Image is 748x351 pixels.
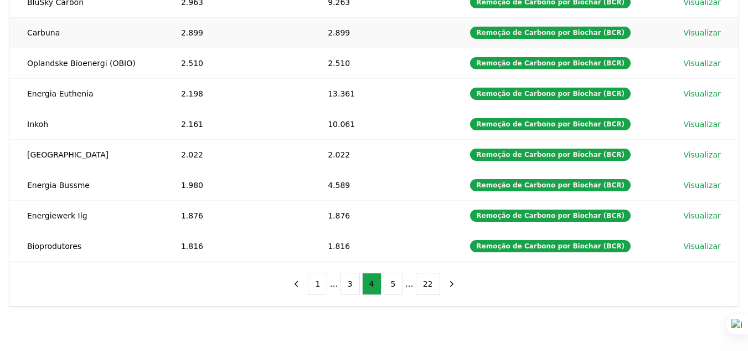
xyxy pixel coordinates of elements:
[181,211,203,220] font: 1.876
[27,242,81,251] font: Bioprodutores
[328,242,350,251] font: 1.816
[27,89,94,98] font: Energia Euthenia
[181,28,203,37] font: 2.899
[181,181,203,190] font: 1.980
[405,278,413,289] font: ...
[328,181,350,190] font: 4.589
[423,279,433,288] font: 22
[476,212,625,220] font: Remoção de Carbono por Biochar (BCR)
[328,59,350,68] font: 2.510
[476,59,625,67] font: Remoção de Carbono por Biochar (BCR)
[328,211,350,220] font: 1.876
[683,88,720,99] a: Visualizar
[181,120,203,129] font: 2.161
[391,279,396,288] font: 5
[27,150,109,159] font: [GEOGRAPHIC_DATA]
[476,29,625,37] font: Remoção de Carbono por Biochar (BCR)
[308,273,327,295] button: 1
[369,279,374,288] font: 4
[476,151,625,159] font: Remoção de Carbono por Biochar (BCR)
[683,119,720,130] a: Visualizar
[416,273,440,295] button: 22
[683,120,720,129] font: Visualizar
[328,28,350,37] font: 2.899
[348,279,353,288] font: 3
[683,211,720,220] font: Visualizar
[329,278,338,289] font: ...
[683,59,720,68] font: Visualizar
[476,90,625,98] font: Remoção de Carbono por Biochar (BCR)
[362,273,381,295] button: 4
[27,181,90,190] font: Energia Bussme
[476,242,625,250] font: Remoção de Carbono por Biochar (BCR)
[181,89,203,98] font: 2.198
[683,27,720,38] a: Visualizar
[683,89,720,98] font: Visualizar
[181,150,203,159] font: 2.022
[683,58,720,69] a: Visualizar
[328,150,350,159] font: 2.022
[27,120,48,129] font: Inkoh
[27,59,136,68] font: Oplandske Bioenergi (OBIO)
[287,273,306,295] button: página anterior
[384,273,403,295] button: 5
[328,120,355,129] font: 10.061
[341,273,360,295] button: 3
[683,149,720,160] a: Visualizar
[27,28,60,37] font: Carbuna
[683,28,720,37] font: Visualizar
[476,120,625,128] font: Remoção de Carbono por Biochar (BCR)
[181,242,203,251] font: 1.816
[683,241,720,252] a: Visualizar
[476,181,625,189] font: Remoção de Carbono por Biochar (BCR)
[683,210,720,221] a: Visualizar
[683,150,720,159] font: Visualizar
[683,242,720,251] font: Visualizar
[442,273,461,295] button: próxima página
[328,89,355,98] font: 13.361
[181,59,203,68] font: 2.510
[315,279,320,288] font: 1
[27,211,87,220] font: Energiewerk Ilg
[683,180,720,191] a: Visualizar
[683,181,720,190] font: Visualizar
